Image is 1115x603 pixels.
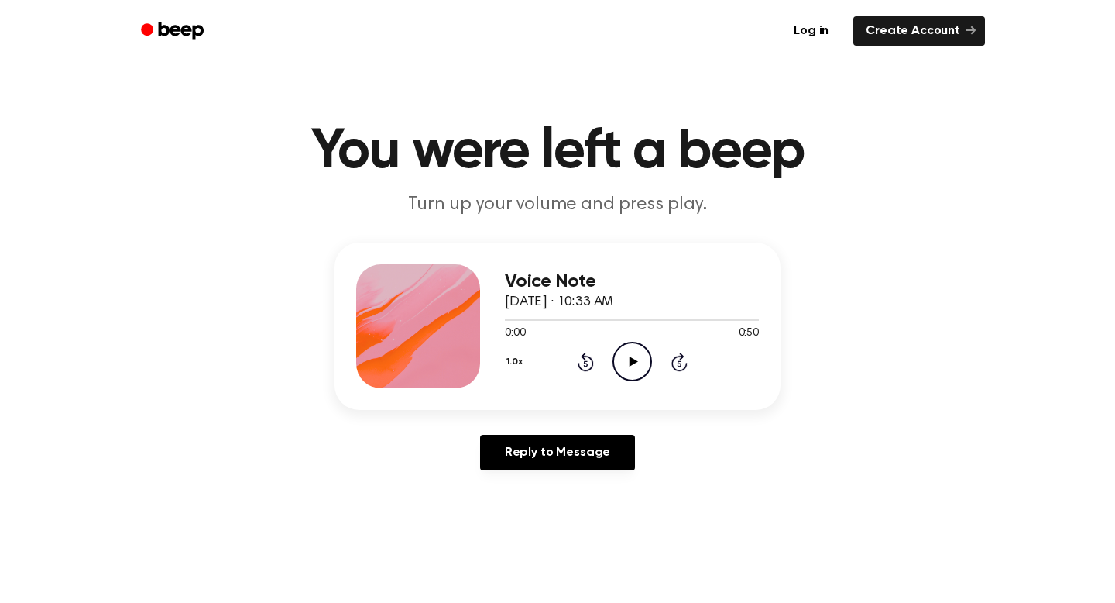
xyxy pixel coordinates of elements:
[130,16,218,47] a: Beep
[505,295,613,309] span: [DATE] · 10:33 AM
[853,16,985,46] a: Create Account
[739,326,759,342] span: 0:50
[480,435,635,470] a: Reply to Message
[505,349,528,375] button: 1.0x
[161,124,954,180] h1: You were left a beep
[505,271,759,292] h3: Voice Note
[778,13,844,49] a: Log in
[260,192,855,218] p: Turn up your volume and press play.
[505,326,525,342] span: 0:00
